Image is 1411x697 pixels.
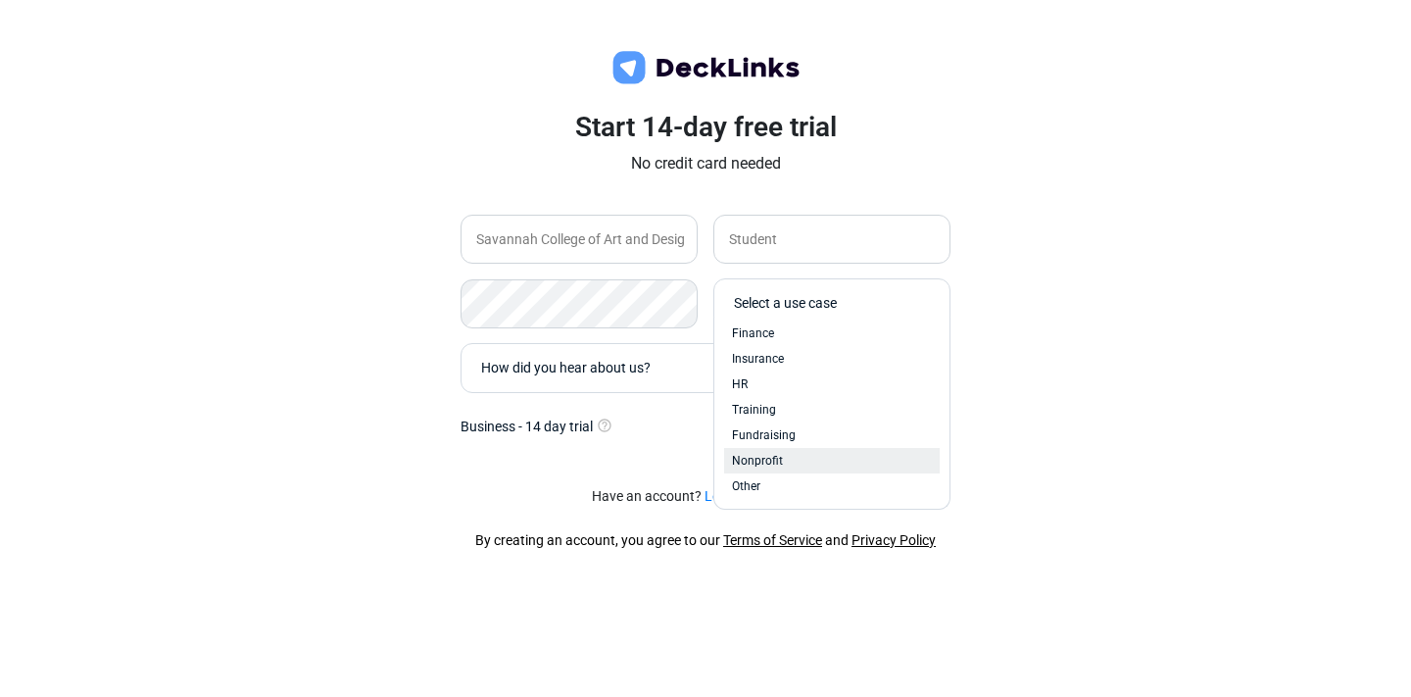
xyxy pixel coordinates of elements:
[723,532,822,548] a: Terms of Service
[732,477,760,495] span: Other
[481,358,940,378] div: How did you hear about us?
[734,293,940,314] div: Select a use case
[732,452,783,470] span: Nonprofit
[608,48,803,87] img: deck-links-logo.c572c7424dfa0d40c150da8c35de9cd0.svg
[475,530,936,551] div: By creating an account, you agree to our and
[732,426,796,444] span: Fundraising
[732,350,784,368] span: Insurance
[851,532,936,548] a: Privacy Policy
[461,111,950,144] h3: Start 14-day free trial
[713,215,950,264] input: Enter your job title
[732,401,776,419] span: Training
[592,486,819,507] small: Have an account?
[705,488,819,504] a: Login to DeckLinks
[461,215,698,264] input: Enter your company name
[461,152,950,175] p: No credit card needed
[732,375,748,393] span: HR
[732,324,774,342] span: Finance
